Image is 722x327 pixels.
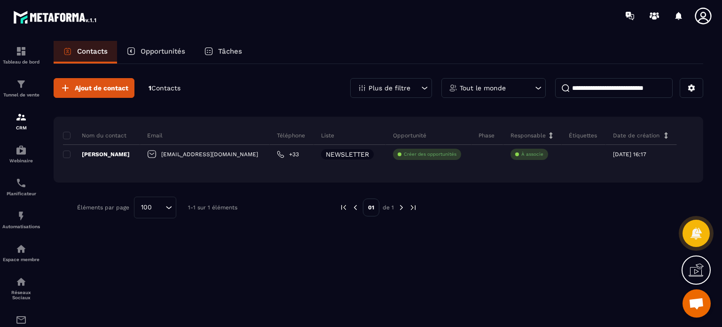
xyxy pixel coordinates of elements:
[2,203,40,236] a: automationsautomationsAutomatisations
[16,177,27,189] img: scheduler
[77,47,108,56] p: Contacts
[2,257,40,262] p: Espace membre
[13,8,98,25] img: logo
[54,78,134,98] button: Ajout de contact
[134,197,176,218] div: Search for option
[117,41,195,64] a: Opportunités
[16,79,27,90] img: formation
[16,46,27,57] img: formation
[2,170,40,203] a: schedulerschedulerPlanificateur
[613,151,646,158] p: [DATE] 16:17
[460,85,506,91] p: Tout le monde
[369,85,410,91] p: Plus de filtre
[2,72,40,104] a: formationformationTunnel de vente
[16,144,27,156] img: automations
[155,202,163,213] input: Search for option
[151,84,180,92] span: Contacts
[510,132,546,139] p: Responsable
[16,276,27,287] img: social-network
[63,132,126,139] p: Nom du contact
[397,203,406,212] img: next
[2,224,40,229] p: Automatisations
[16,314,27,326] img: email
[521,151,543,158] p: À associe
[2,137,40,170] a: automationsautomationsWebinaire
[2,104,40,137] a: formationformationCRM
[16,112,27,123] img: formation
[141,47,185,56] p: Opportunités
[63,151,130,158] p: [PERSON_NAME]
[2,92,40,97] p: Tunnel de vente
[218,47,242,56] p: Tâches
[404,151,456,158] p: Créer des opportunités
[277,132,305,139] p: Téléphone
[2,290,40,300] p: Réseaux Sociaux
[138,202,155,213] span: 100
[2,269,40,307] a: social-networksocial-networkRéseaux Sociaux
[54,41,117,64] a: Contacts
[321,132,334,139] p: Liste
[326,151,369,158] p: NEWSLETTER
[393,132,426,139] p: Opportunité
[2,236,40,269] a: automationsautomationsEspace membre
[569,132,597,139] p: Étiquettes
[75,83,128,93] span: Ajout de contact
[2,191,40,196] p: Planificateur
[195,41,251,64] a: Tâches
[2,125,40,130] p: CRM
[363,199,379,216] p: 01
[16,210,27,222] img: automations
[16,243,27,255] img: automations
[409,203,417,212] img: next
[2,59,40,64] p: Tableau de bord
[479,132,494,139] p: Phase
[77,204,129,211] p: Éléments par page
[613,132,659,139] p: Date de création
[683,289,711,318] a: Ouvrir le chat
[2,158,40,163] p: Webinaire
[147,132,163,139] p: Email
[351,203,360,212] img: prev
[383,204,394,211] p: de 1
[149,84,180,93] p: 1
[277,151,299,158] a: +33
[339,203,348,212] img: prev
[2,39,40,72] a: formationformationTableau de bord
[188,204,237,211] p: 1-1 sur 1 éléments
